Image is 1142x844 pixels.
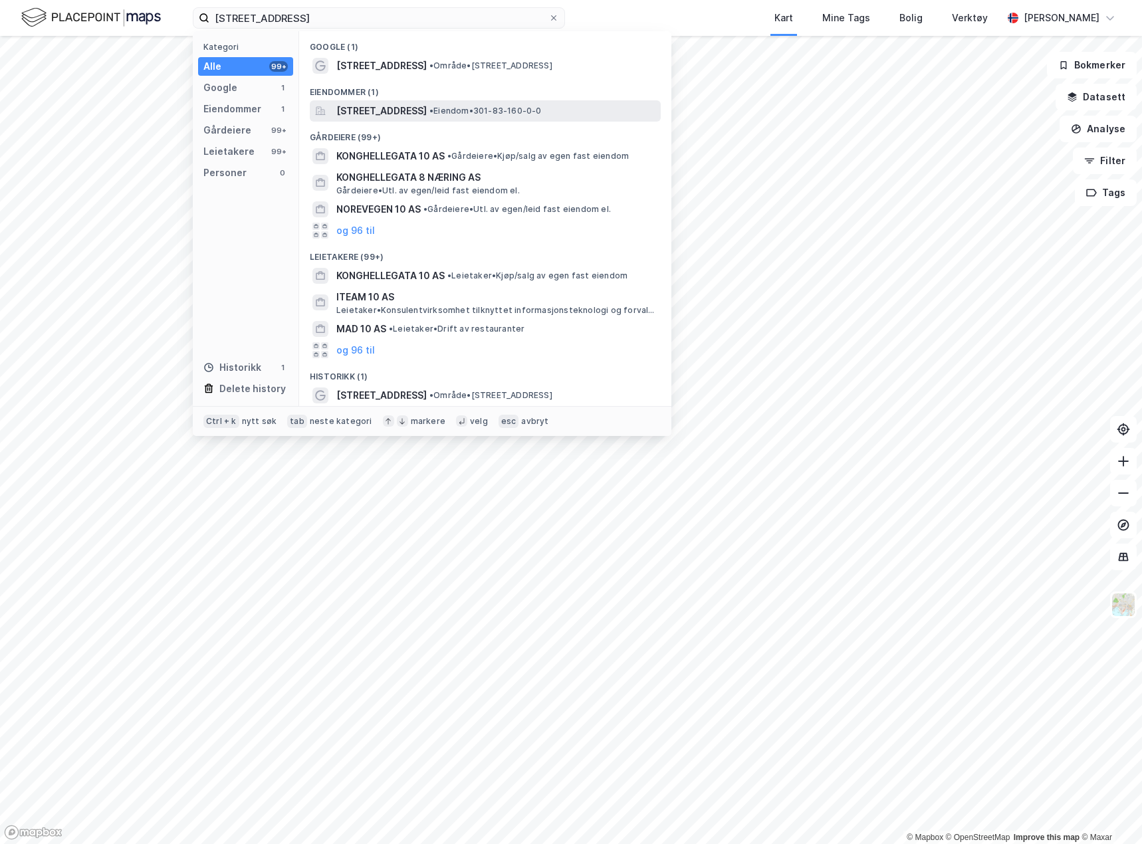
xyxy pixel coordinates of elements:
[1076,780,1142,844] iframe: Chat Widget
[1014,833,1080,842] a: Improve this map
[470,416,488,427] div: velg
[907,833,943,842] a: Mapbox
[203,80,237,96] div: Google
[389,324,524,334] span: Leietaker • Drift av restauranter
[336,185,520,196] span: Gårdeiere • Utl. av egen/leid fast eiendom el.
[499,415,519,428] div: esc
[277,167,288,178] div: 0
[269,61,288,72] div: 99+
[203,122,251,138] div: Gårdeiere
[269,125,288,136] div: 99+
[242,416,277,427] div: nytt søk
[336,268,445,284] span: KONGHELLEGATA 10 AS
[203,42,293,52] div: Kategori
[423,204,427,214] span: •
[1024,10,1099,26] div: [PERSON_NAME]
[899,10,923,26] div: Bolig
[299,31,671,55] div: Google (1)
[447,151,451,161] span: •
[1056,84,1137,110] button: Datasett
[1073,148,1137,174] button: Filter
[203,415,239,428] div: Ctrl + k
[447,151,629,161] span: Gårdeiere • Kjøp/salg av egen fast eiendom
[774,10,793,26] div: Kart
[299,76,671,100] div: Eiendommer (1)
[521,416,548,427] div: avbryt
[946,833,1010,842] a: OpenStreetMap
[336,387,427,403] span: [STREET_ADDRESS]
[203,165,247,181] div: Personer
[336,169,655,185] span: KONGHELLEGATA 8 NÆRING AS
[203,101,261,117] div: Eiendommer
[429,390,552,401] span: Område • [STREET_ADDRESS]
[1111,592,1136,617] img: Z
[336,289,655,305] span: ITEAM 10 AS
[336,148,445,164] span: KONGHELLEGATA 10 AS
[423,204,611,215] span: Gårdeiere • Utl. av egen/leid fast eiendom el.
[203,144,255,159] div: Leietakere
[336,305,658,316] span: Leietaker • Konsulentvirksomhet tilknyttet informasjonsteknologi og forvaltning og drift av IT-sy...
[429,390,433,400] span: •
[277,362,288,373] div: 1
[1075,179,1137,206] button: Tags
[1047,52,1137,78] button: Bokmerker
[336,342,375,358] button: og 96 til
[310,416,372,427] div: neste kategori
[21,6,161,29] img: logo.f888ab2527a4732fd821a326f86c7f29.svg
[429,106,433,116] span: •
[336,321,386,337] span: MAD 10 AS
[447,270,628,281] span: Leietaker • Kjøp/salg av egen fast eiendom
[336,58,427,74] span: [STREET_ADDRESS]
[1060,116,1137,142] button: Analyse
[952,10,988,26] div: Verktøy
[299,361,671,385] div: Historikk (1)
[336,223,375,239] button: og 96 til
[822,10,870,26] div: Mine Tags
[219,381,286,397] div: Delete history
[447,270,451,280] span: •
[269,146,288,157] div: 99+
[1076,780,1142,844] div: Kontrollprogram for chat
[4,825,62,840] a: Mapbox homepage
[429,106,542,116] span: Eiendom • 301-83-160-0-0
[336,103,427,119] span: [STREET_ADDRESS]
[336,201,421,217] span: NOREVEGEN 10 AS
[429,60,552,71] span: Område • [STREET_ADDRESS]
[277,82,288,93] div: 1
[203,58,221,74] div: Alle
[203,360,261,375] div: Historikk
[287,415,307,428] div: tab
[389,324,393,334] span: •
[411,416,445,427] div: markere
[299,241,671,265] div: Leietakere (99+)
[277,104,288,114] div: 1
[209,8,548,28] input: Søk på adresse, matrikkel, gårdeiere, leietakere eller personer
[299,122,671,146] div: Gårdeiere (99+)
[429,60,433,70] span: •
